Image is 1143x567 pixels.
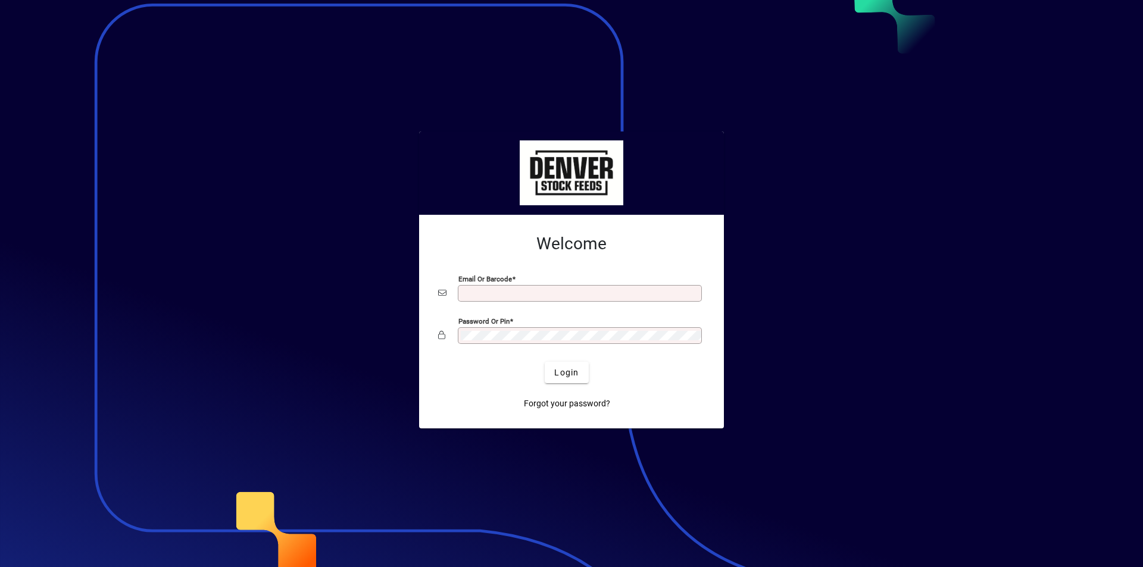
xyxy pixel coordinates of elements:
[524,397,610,410] span: Forgot your password?
[545,362,588,383] button: Login
[458,317,510,325] mat-label: Password or Pin
[458,275,512,283] mat-label: Email or Barcode
[554,366,579,379] span: Login
[519,393,615,414] a: Forgot your password?
[438,234,705,254] h2: Welcome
